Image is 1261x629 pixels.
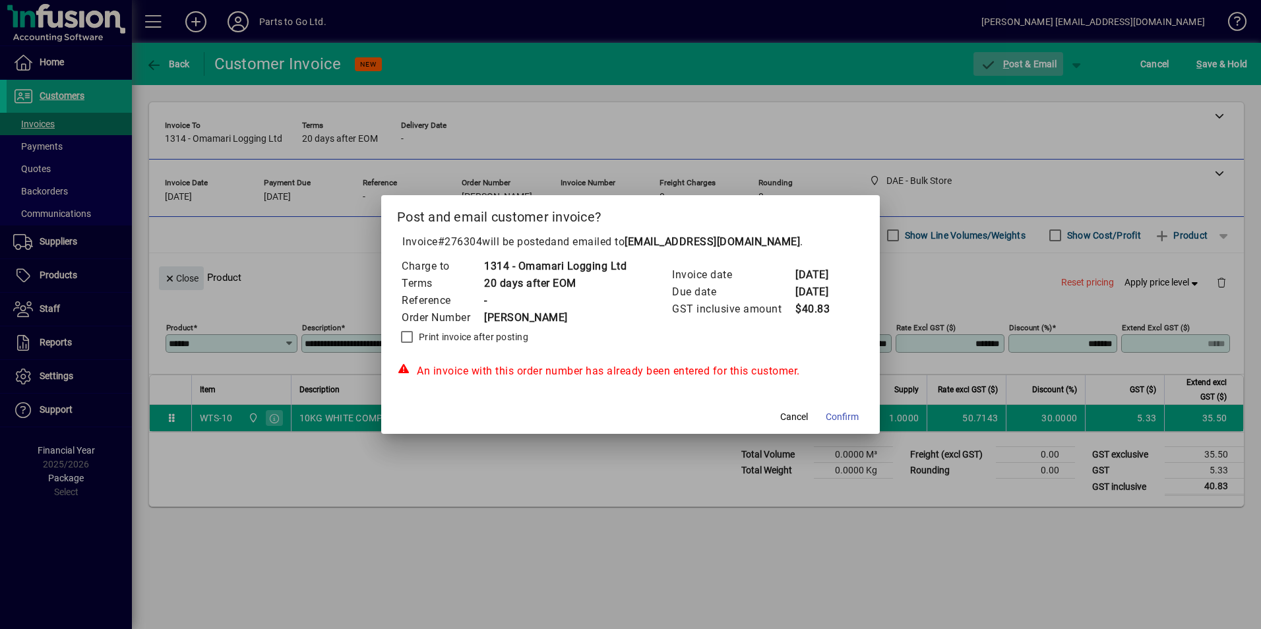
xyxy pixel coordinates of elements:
[780,410,808,424] span: Cancel
[671,301,795,318] td: GST inclusive amount
[625,235,800,248] b: [EMAIL_ADDRESS][DOMAIN_NAME]
[416,330,528,344] label: Print invoice after posting
[401,309,483,326] td: Order Number
[401,292,483,309] td: Reference
[671,284,795,301] td: Due date
[438,235,483,248] span: #276304
[381,195,880,233] h2: Post and email customer invoice?
[483,258,627,275] td: 1314 - Omamari Logging Ltd
[820,405,864,429] button: Confirm
[551,235,800,248] span: and emailed to
[397,363,864,379] div: An invoice with this order number has already been entered for this customer.
[795,284,847,301] td: [DATE]
[795,266,847,284] td: [DATE]
[397,234,864,250] p: Invoice will be posted .
[401,275,483,292] td: Terms
[483,275,627,292] td: 20 days after EOM
[671,266,795,284] td: Invoice date
[483,292,627,309] td: -
[795,301,847,318] td: $40.83
[773,405,815,429] button: Cancel
[401,258,483,275] td: Charge to
[826,410,859,424] span: Confirm
[483,309,627,326] td: [PERSON_NAME]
